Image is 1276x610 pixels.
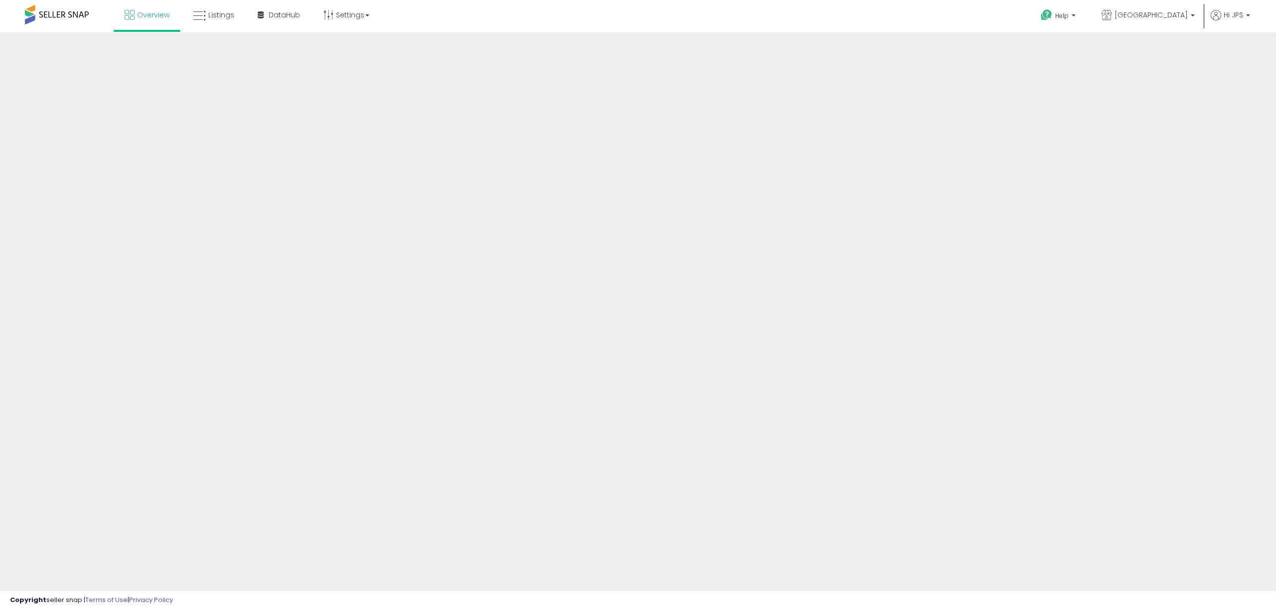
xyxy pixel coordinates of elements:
[1224,10,1243,20] span: Hi JPS
[137,10,169,20] span: Overview
[1211,10,1250,32] a: Hi JPS
[269,10,300,20] span: DataHub
[1055,11,1069,20] span: Help
[208,10,234,20] span: Listings
[1033,1,1086,32] a: Help
[1115,10,1188,20] span: [GEOGRAPHIC_DATA]
[1040,9,1053,21] i: Get Help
